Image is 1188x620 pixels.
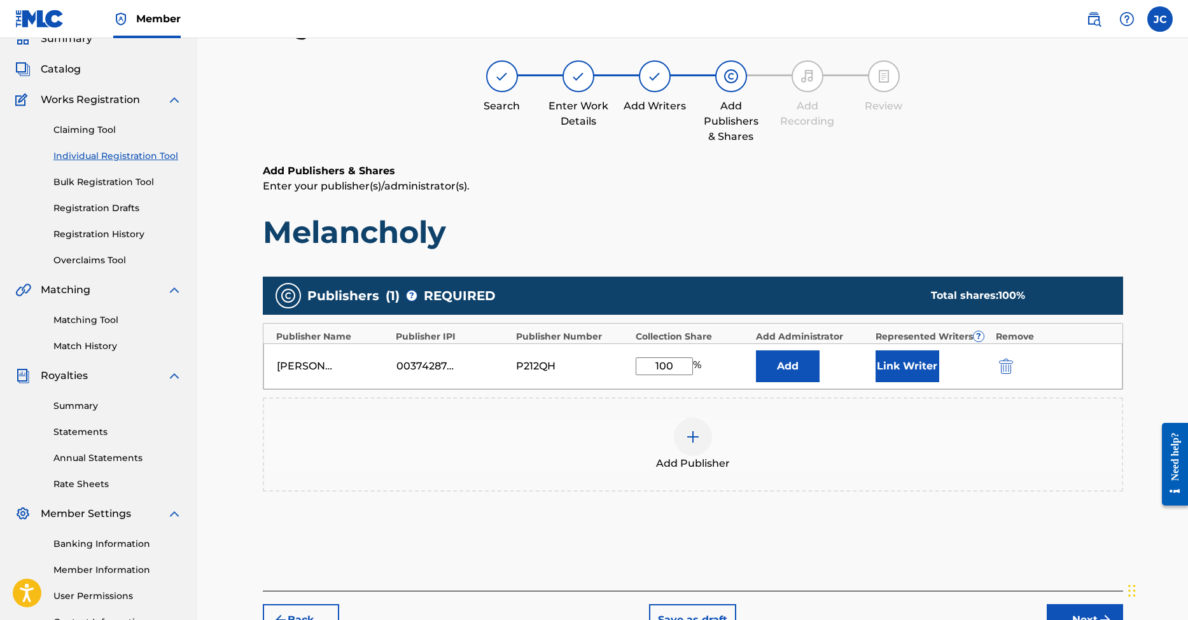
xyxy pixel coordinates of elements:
iframe: Chat Widget [1124,559,1188,620]
a: SummarySummary [15,31,92,46]
a: Individual Registration Tool [53,149,182,163]
img: step indicator icon for Review [876,69,891,84]
a: User Permissions [53,589,182,603]
a: CatalogCatalog [15,62,81,77]
span: 100 % [998,289,1025,301]
div: Add Publishers & Shares [699,99,763,144]
div: Review [852,99,916,114]
img: step indicator icon for Add Publishers & Shares [723,69,739,84]
img: step indicator icon for Search [494,69,510,84]
a: Registration History [53,228,182,241]
div: Help [1114,6,1140,32]
img: step indicator icon for Enter Work Details [571,69,586,84]
span: ( 1 ) [386,286,400,305]
span: Member Settings [41,506,131,521]
img: Matching [15,282,31,298]
img: Top Rightsholder [113,11,129,27]
span: Member [136,11,181,26]
span: ? [407,291,417,301]
span: Add Publisher [656,456,730,471]
h6: Add Publishers & Shares [263,163,1123,179]
a: Rate Sheets [53,478,182,491]
img: MLC Logo [15,10,64,28]
button: Link Writer [876,350,939,382]
div: Search [470,99,534,114]
div: Add Administrator [756,330,870,343]
div: Add Writers [623,99,687,114]
span: Works Registration [41,92,140,107]
a: Bulk Registration Tool [53,176,182,189]
a: Statements [53,425,182,439]
div: User Menu [1147,6,1173,32]
a: Banking Information [53,537,182,551]
div: Drag [1128,572,1136,610]
img: expand [167,92,182,107]
img: add [685,429,701,444]
div: Publisher Number [516,330,630,343]
span: REQUIRED [424,286,496,305]
img: expand [167,506,182,521]
a: Registration Drafts [53,202,182,215]
span: Royalties [41,368,88,383]
div: Collection Share [636,330,750,343]
img: Royalties [15,368,31,383]
img: Catalog [15,62,31,77]
a: Match History [53,340,182,353]
span: Matching [41,282,90,298]
span: Summary [41,31,92,46]
img: step indicator icon for Add Recording [800,69,815,84]
a: Matching Tool [53,313,182,327]
h1: Melancholy [263,213,1123,251]
span: Catalog [41,62,81,77]
div: Represented Writers [876,330,989,343]
a: Annual Statements [53,451,182,465]
a: Summary [53,399,182,413]
img: help [1119,11,1135,27]
div: Publisher IPI [396,330,510,343]
img: expand [167,282,182,298]
div: Total shares: [931,288,1098,303]
div: Remove [996,330,1110,343]
a: Claiming Tool [53,123,182,137]
img: 12a2ab48e56ec057fbd8.svg [999,359,1013,374]
img: search [1086,11,1101,27]
a: Member Information [53,563,182,577]
img: publishers [281,288,296,303]
p: Enter your publisher(s)/administrator(s). [263,179,1123,194]
iframe: Resource Center [1152,412,1188,517]
button: Add [756,350,820,382]
span: % [693,357,704,375]
img: expand [167,368,182,383]
img: Summary [15,31,31,46]
img: step indicator icon for Add Writers [647,69,662,84]
div: Add Recording [776,99,839,129]
a: Public Search [1081,6,1107,32]
div: Publisher Name [276,330,390,343]
div: Enter Work Details [547,99,610,129]
img: Member Settings [15,506,31,521]
a: Overclaims Tool [53,254,182,267]
span: Publishers [307,286,379,305]
img: Works Registration [15,92,32,107]
span: ? [974,331,984,341]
